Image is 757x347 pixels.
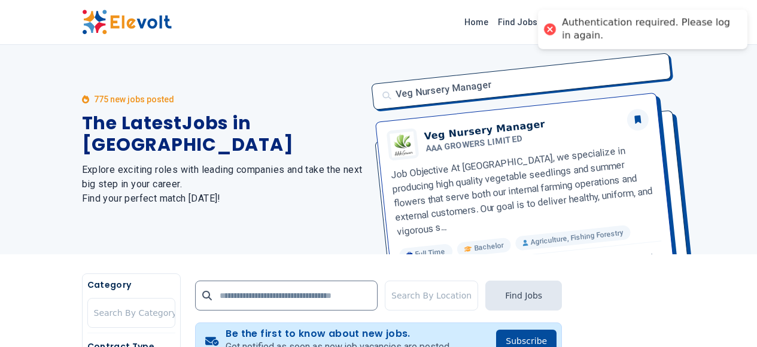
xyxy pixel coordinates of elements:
div: Authentication required. Please log in again. [562,17,735,42]
h5: Category [87,279,175,291]
button: Find Jobs [485,281,562,311]
p: 775 new jobs posted [94,93,174,105]
a: Home [460,13,493,32]
a: Find Jobs [493,13,542,32]
h1: The Latest Jobs in [GEOGRAPHIC_DATA] [82,112,364,156]
img: Elevolt [82,10,172,35]
h4: Be the first to know about new jobs. [226,328,451,340]
h2: Explore exciting roles with leading companies and take the next big step in your career. Find you... [82,163,364,206]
